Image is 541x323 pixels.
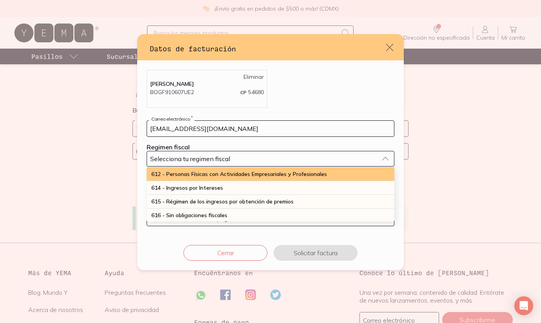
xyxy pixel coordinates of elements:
button: Selecciona tu regimen fiscal [147,151,394,167]
span: 614 - Ingresos por Intereses [151,184,223,191]
p: 54680 [240,88,264,96]
div: default [137,34,404,270]
span: 612 - Personas Físicas con Actividades Empresariales y Profesionales [151,171,327,178]
label: Regimen fiscal [147,143,190,151]
button: Cerrar [183,245,267,261]
button: Solicitar factura [274,245,358,261]
span: Selecciona tu regimen fiscal [150,155,230,163]
span: 616 - Sin obligaciones fiscales [151,212,227,219]
h3: Datos de facturación [150,44,385,54]
a: Eliminar [243,73,264,80]
label: Correo electrónico [149,116,194,122]
span: CP [240,89,247,95]
p: [PERSON_NAME] [150,80,264,87]
span: 615 - Régimen de los ingresos por obtención de premios [151,198,294,205]
p: BOGF910607UE2 [150,88,194,96]
div: Open Intercom Messenger [514,296,533,315]
ul: Selecciona tu regimen fiscal [147,167,394,221]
